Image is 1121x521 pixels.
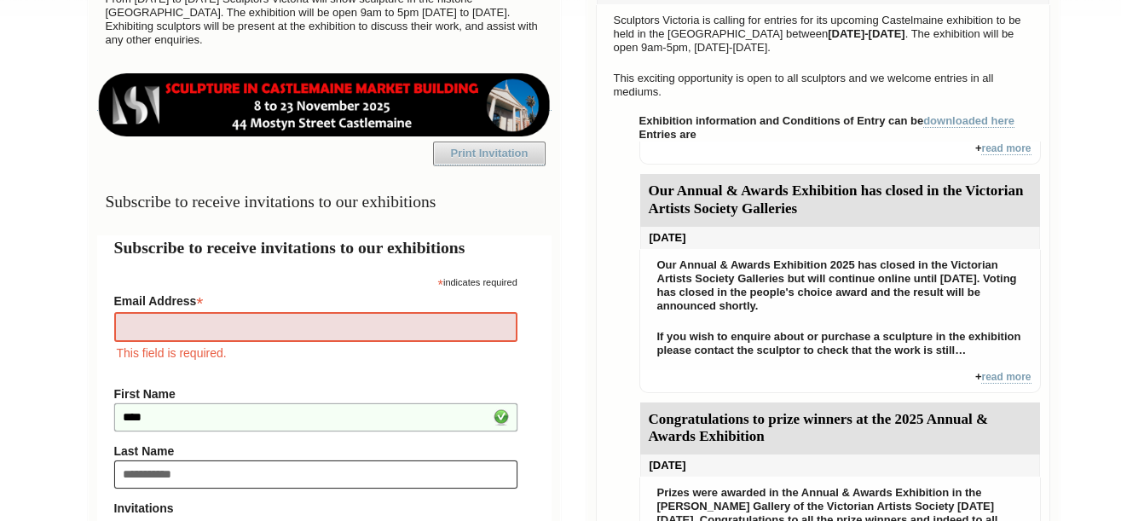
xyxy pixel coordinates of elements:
h3: Subscribe to receive invitations to our exhibitions [97,185,552,218]
div: Congratulations to prize winners at the 2025 Annual & Awards Exhibition [640,402,1040,455]
strong: Exhibition information and Conditions of Entry can be [639,114,1015,128]
a: read more [981,142,1031,155]
strong: [DATE]-[DATE] [828,27,905,40]
p: Sculptors Victoria is calling for entries for its upcoming Castelmaine exhibition to be held in t... [605,9,1041,59]
h2: Subscribe to receive invitations to our exhibitions [114,235,534,260]
div: indicates required [114,273,517,289]
a: downloaded here [923,114,1014,128]
a: Print Invitation [433,142,546,165]
div: [DATE] [640,227,1040,249]
div: + [639,142,1041,165]
img: castlemaine-ldrbd25v2.png [97,73,552,136]
p: If you wish to enquire about or purchase a sculpture in the exhibition please contact the sculpto... [649,326,1031,362]
div: This field is required. [114,344,517,362]
div: Our Annual & Awards Exhibition has closed in the Victorian Artists Society Galleries [640,174,1040,227]
label: Last Name [114,444,517,458]
div: + [639,370,1041,393]
div: [DATE] [640,454,1040,477]
label: First Name [114,387,517,401]
label: Email Address [114,289,517,310]
p: Our Annual & Awards Exhibition 2025 has closed in the Victorian Artists Society Galleries but wil... [649,254,1031,317]
strong: Invitations [114,501,517,515]
a: read more [981,371,1031,384]
p: This exciting opportunity is open to all sculptors and we welcome entries in all mediums. [605,67,1041,103]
